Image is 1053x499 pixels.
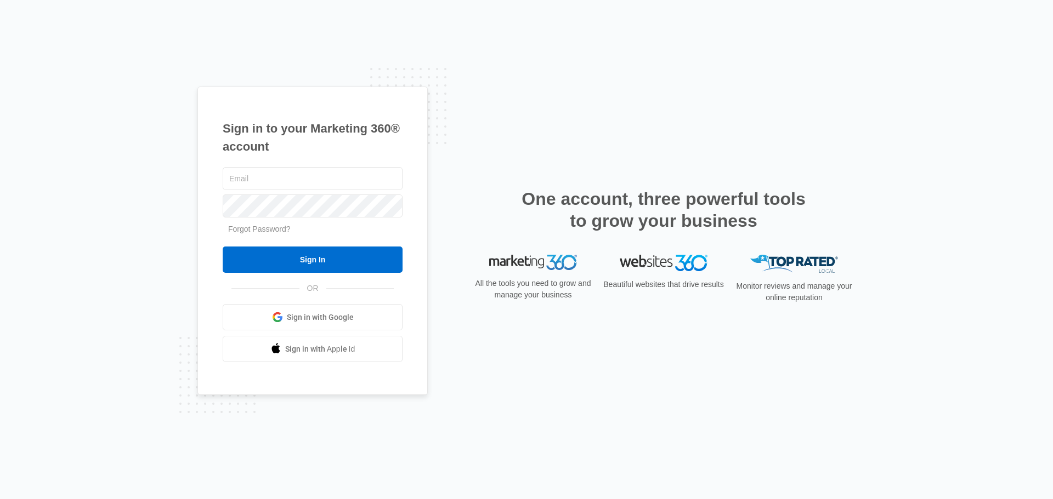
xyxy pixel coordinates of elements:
[299,283,326,294] span: OR
[223,304,403,330] a: Sign in with Google
[489,255,577,270] img: Marketing 360
[285,343,355,355] span: Sign in with Apple Id
[228,225,291,233] a: Forgot Password?
[223,119,403,156] h1: Sign in to your Marketing 360® account
[223,336,403,362] a: Sign in with Apple Id
[287,312,354,323] span: Sign in with Google
[620,255,707,271] img: Websites 360
[518,188,809,232] h2: One account, three powerful tools to grow your business
[223,167,403,190] input: Email
[733,280,856,303] p: Monitor reviews and manage your online reputation
[750,255,838,273] img: Top Rated Local
[472,278,595,301] p: All the tools you need to grow and manage your business
[223,246,403,273] input: Sign In
[602,279,725,290] p: Beautiful websites that drive results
